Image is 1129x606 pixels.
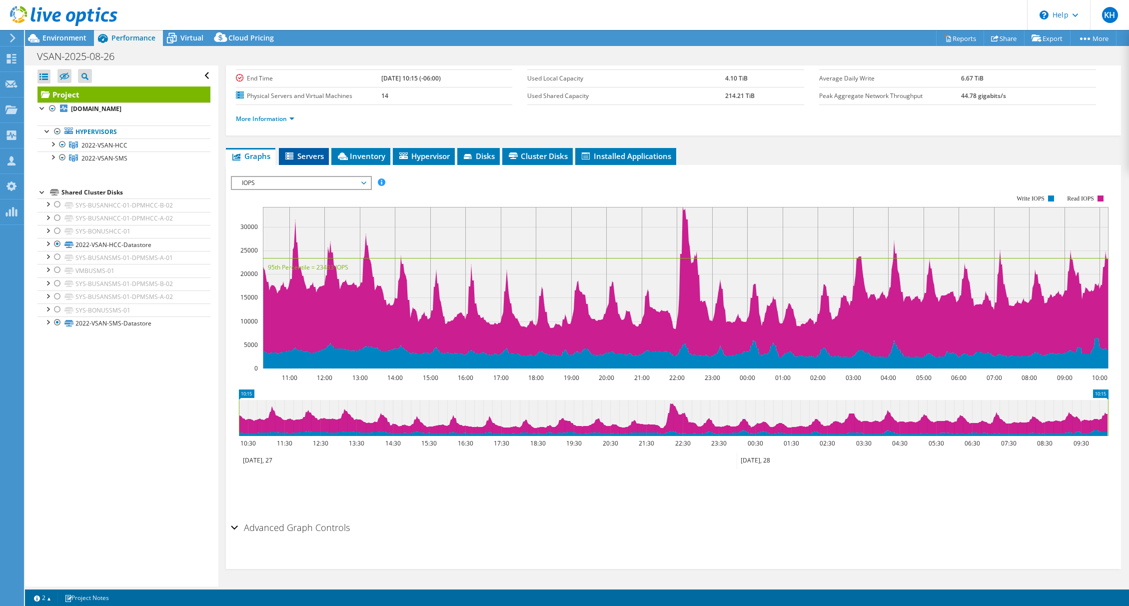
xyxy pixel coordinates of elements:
h1: VSAN-2025-08-26 [32,51,130,62]
text: 07:30 [1001,439,1016,447]
a: [DOMAIN_NAME] [37,102,210,115]
span: Disks [462,151,495,161]
span: Installed Applications [580,151,671,161]
text: 14:00 [387,373,402,382]
text: 13:00 [352,373,367,382]
text: Read IOPS [1067,195,1094,202]
b: 4.10 TiB [725,74,748,82]
text: 05:30 [928,439,944,447]
text: 03:30 [856,439,871,447]
a: SYS-BONUSSMS-01 [37,303,210,316]
span: Graphs [231,151,270,161]
text: 14:30 [385,439,400,447]
a: Project [37,86,210,102]
b: [DATE] 10:15 (-06:00) [381,74,441,82]
text: 13:30 [348,439,364,447]
a: Reports [936,30,984,46]
text: 20000 [240,269,258,278]
text: 08:30 [1037,439,1052,447]
text: 01:30 [783,439,799,447]
span: KH [1102,7,1118,23]
a: Share [984,30,1025,46]
text: 20:00 [598,373,614,382]
text: 19:00 [563,373,579,382]
label: Peak Aggregate Network Throughput [819,91,961,101]
span: IOPS [237,177,365,189]
div: Shared Cluster Disks [61,186,210,198]
text: 02:30 [819,439,835,447]
a: SYS-BUSANSMS-01-DPMSMS-A-01 [37,251,210,264]
text: 10:30 [240,439,255,447]
b: 14 [381,91,388,100]
a: 2022-VSAN-SMS-Datastore [37,316,210,329]
text: 00:30 [747,439,763,447]
a: Export [1024,30,1071,46]
a: Project Notes [57,591,116,604]
text: 30000 [240,222,258,231]
text: 18:30 [530,439,545,447]
text: 04:30 [892,439,907,447]
text: 22:00 [669,373,684,382]
b: 44.78 gigabits/s [961,91,1006,100]
a: SYS-BONUSHCC-01 [37,225,210,238]
label: Used Shared Capacity [527,91,725,101]
label: Used Local Capacity [527,73,725,83]
text: 05:00 [916,373,931,382]
text: 25000 [240,246,258,254]
a: More Information [236,114,294,123]
a: SYS-BUSANSMS-01-DPMSMS-A-02 [37,290,210,303]
svg: \n [1040,10,1049,19]
h2: Advanced Graph Controls [231,517,350,537]
text: Write IOPS [1017,195,1045,202]
span: Servers [284,151,324,161]
b: [DOMAIN_NAME] [71,104,121,113]
text: 21:30 [638,439,654,447]
text: 03:00 [845,373,861,382]
text: 04:00 [880,373,896,382]
a: 2022-VSAN-HCC-Datastore [37,238,210,251]
text: 22:30 [675,439,690,447]
text: 01:00 [775,373,790,382]
a: SYS-BUSANHCC-01-DPMHCC-B-02 [37,198,210,211]
text: 09:00 [1057,373,1072,382]
text: 16:30 [457,439,473,447]
text: 08:00 [1021,373,1037,382]
text: 12:00 [316,373,332,382]
text: 23:00 [704,373,720,382]
span: Environment [42,33,86,42]
a: 2022-VSAN-SMS [37,151,210,164]
span: Inventory [336,151,385,161]
a: 2 [27,591,58,604]
text: 18:00 [528,373,543,382]
a: More [1070,30,1117,46]
text: 17:30 [493,439,509,447]
text: 12:30 [312,439,328,447]
span: Cluster Disks [507,151,568,161]
span: Performance [111,33,155,42]
label: End Time [236,73,382,83]
label: Physical Servers and Virtual Machines [236,91,382,101]
span: Cloud Pricing [228,33,274,42]
span: Hypervisor [398,151,450,161]
span: Virtual [180,33,203,42]
span: 2022-VSAN-SMS [81,154,127,162]
text: 19:30 [566,439,581,447]
text: 5000 [244,340,258,349]
text: 23:30 [711,439,726,447]
text: 16:00 [457,373,473,382]
text: 11:00 [281,373,297,382]
b: 6.67 TiB [961,74,984,82]
text: 0 [254,364,258,372]
text: 02:00 [810,373,825,382]
text: 10:00 [1092,373,1107,382]
text: 15:00 [422,373,438,382]
a: 2022-VSAN-HCC [37,138,210,151]
text: 06:00 [951,373,966,382]
text: 11:30 [276,439,292,447]
text: 17:00 [493,373,508,382]
a: VMBUSMS-01 [37,264,210,277]
a: SYS-BUSANHCC-01-DPMHCC-A-02 [37,212,210,225]
text: 15:30 [421,439,436,447]
a: SYS-BUSANSMS-01-DPMSMS-B-02 [37,277,210,290]
text: 09:30 [1073,439,1089,447]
